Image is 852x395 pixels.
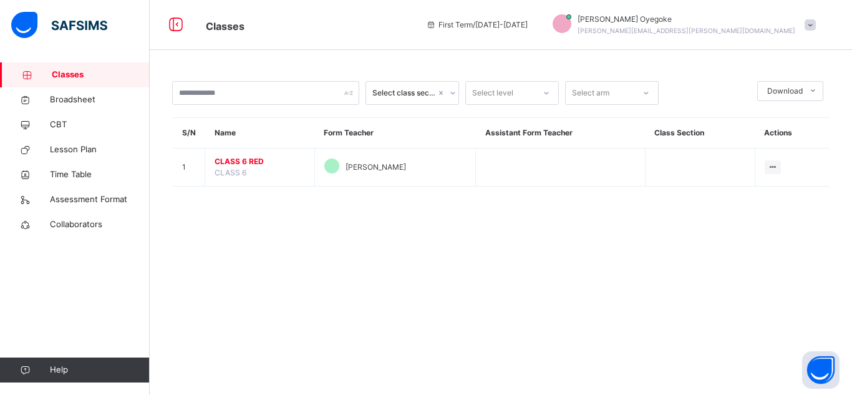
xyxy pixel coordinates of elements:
[540,14,822,36] div: OlusegunOyegoke
[215,168,246,177] span: CLASS 6
[755,118,830,149] th: Actions
[50,119,150,131] span: CBT
[578,27,795,34] span: [PERSON_NAME][EMAIL_ADDRESS][PERSON_NAME][DOMAIN_NAME]
[215,156,305,167] span: CLASS 6 RED
[50,144,150,156] span: Lesson Plan
[645,118,755,149] th: Class Section
[173,149,205,187] td: 1
[572,81,609,105] div: Select arm
[346,162,406,173] span: [PERSON_NAME]
[50,168,150,181] span: Time Table
[205,118,315,149] th: Name
[767,85,803,97] span: Download
[372,87,436,99] div: Select class section
[802,351,840,389] button: Open asap
[52,69,150,81] span: Classes
[476,118,646,149] th: Assistant Form Teacher
[50,94,150,106] span: Broadsheet
[578,14,795,25] span: [PERSON_NAME] Oyegoke
[206,20,244,32] span: Classes
[11,12,107,38] img: safsims
[173,118,205,149] th: S/N
[50,193,150,206] span: Assessment Format
[426,19,528,31] span: session/term information
[50,218,150,231] span: Collaborators
[472,81,513,105] div: Select level
[314,118,476,149] th: Form Teacher
[50,364,149,376] span: Help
